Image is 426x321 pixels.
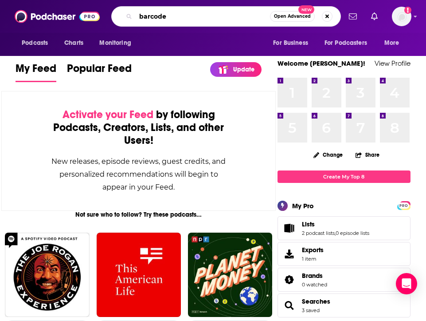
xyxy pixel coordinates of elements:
span: Brands [302,272,323,280]
span: Monitoring [99,37,131,49]
span: More [384,37,399,49]
a: 2 podcast lists [302,230,335,236]
span: Podcasts [22,37,48,49]
a: Show notifications dropdown [345,9,360,24]
span: For Business [273,37,308,49]
a: 0 watched [302,281,327,288]
a: Exports [277,242,410,266]
span: My Feed [16,62,56,80]
a: Charts [59,35,89,52]
a: 0 episode lists [336,230,369,236]
div: Not sure who to follow? Try these podcasts... [1,211,276,218]
span: PRO [399,202,409,209]
span: New [298,5,314,14]
svg: Add a profile image [404,7,411,14]
a: Welcome [PERSON_NAME]! [277,59,365,67]
span: Exports [302,246,324,254]
div: by following Podcasts, Creators, Lists, and other Users! [46,108,231,147]
a: Lists [281,222,298,234]
p: Update [233,66,254,73]
a: Show notifications dropdown [367,9,381,24]
button: open menu [16,35,59,52]
input: Search podcasts, credits, & more... [136,9,270,24]
img: User Profile [392,7,411,26]
span: , [335,230,336,236]
span: Lists [277,216,410,240]
a: Popular Feed [67,62,132,82]
button: Show profile menu [392,7,411,26]
span: Exports [281,248,298,260]
a: Brands [302,272,327,280]
span: Logged in as Marketing09 [392,7,411,26]
a: 3 saved [302,307,320,313]
div: Open Intercom Messenger [396,273,417,294]
span: Brands [277,268,410,292]
button: Share [355,146,380,163]
a: Brands [281,273,298,286]
span: Popular Feed [67,62,132,80]
button: Open AdvancedNew [270,11,315,22]
div: My Pro [292,202,314,210]
div: Search podcasts, credits, & more... [111,6,341,27]
img: Planet Money [188,233,272,317]
span: Searches [277,293,410,317]
a: View Profile [375,59,410,67]
a: Create My Top 8 [277,170,410,182]
button: open menu [93,35,142,52]
span: Open Advanced [274,14,311,19]
img: This American Life [97,233,181,317]
button: Change [308,149,348,160]
img: Podchaser - Follow, Share and Rate Podcasts [15,8,100,25]
span: For Podcasters [324,37,367,49]
div: New releases, episode reviews, guest credits, and personalized recommendations will begin to appe... [46,155,231,194]
span: Activate your Feed [63,108,153,121]
a: Searches [302,297,330,305]
span: Lists [302,220,315,228]
img: The Joe Rogan Experience [5,233,89,317]
button: open menu [319,35,380,52]
a: PRO [399,202,409,208]
a: Update [210,62,262,77]
a: Searches [281,299,298,312]
span: 1 item [302,256,324,262]
a: My Feed [16,62,56,82]
span: Charts [64,37,83,49]
a: Lists [302,220,369,228]
button: open menu [267,35,319,52]
button: open menu [378,35,410,52]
